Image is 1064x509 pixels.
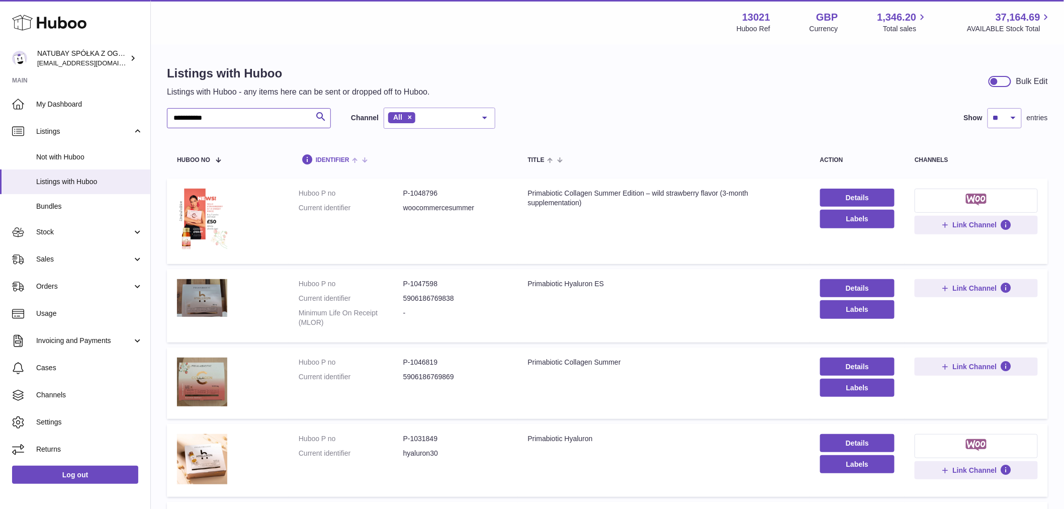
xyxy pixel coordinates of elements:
[37,49,128,68] div: NATUBAY SPÓŁKA Z OGRANICZONĄ ODPOWIEDZIALNOŚCIĄ
[36,127,132,136] span: Listings
[742,11,770,24] strong: 13021
[167,87,430,98] p: Listings with Huboo - any items here can be sent or dropped off to Huboo.
[915,157,1038,163] div: channels
[915,358,1038,376] button: Link Channel
[967,11,1052,34] a: 37,164.69 AVAILABLE Stock Total
[36,417,143,427] span: Settings
[37,59,148,67] span: [EMAIL_ADDRESS][DOMAIN_NAME]
[528,157,545,163] span: title
[36,363,143,373] span: Cases
[915,216,1038,234] button: Link Channel
[964,113,983,123] label: Show
[403,203,508,213] dd: woocommercesummer
[177,434,227,484] img: Primabiotic Hyaluron
[915,279,1038,297] button: Link Channel
[36,336,132,346] span: Invoicing and Payments
[299,308,403,327] dt: Minimum Life On Receipt (MLOR)
[820,358,895,376] a: Details
[299,279,403,289] dt: Huboo P no
[299,434,403,444] dt: Huboo P no
[953,220,997,229] span: Link Channel
[12,466,138,484] a: Log out
[820,157,895,163] div: action
[36,177,143,187] span: Listings with Huboo
[953,466,997,475] span: Link Channel
[393,113,402,121] span: All
[299,189,403,198] dt: Huboo P no
[1016,76,1048,87] div: Bulk Edit
[177,279,227,317] img: Primabiotic Hyaluron ES
[36,254,132,264] span: Sales
[177,157,210,163] span: Huboo no
[820,210,895,228] button: Labels
[996,11,1040,24] span: 37,164.69
[36,100,143,109] span: My Dashboard
[403,372,508,382] dd: 5906186769869
[351,113,379,123] label: Channel
[528,189,800,208] div: Primabiotic Collagen Summer Edition – wild strawberry flavor (3-month supplementation)
[12,51,27,66] img: internalAdmin-13021@internal.huboo.com
[299,294,403,303] dt: Current identifier
[316,157,349,163] span: identifier
[816,11,838,24] strong: GBP
[528,279,800,289] div: Primabiotic Hyaluron ES
[953,362,997,371] span: Link Channel
[966,194,987,206] img: woocommerce-small.png
[403,434,508,444] dd: P-1031849
[36,227,132,237] span: Stock
[1027,113,1048,123] span: entries
[883,24,928,34] span: Total sales
[737,24,770,34] div: Huboo Ref
[36,309,143,318] span: Usage
[528,358,800,367] div: Primabiotic Collagen Summer
[299,358,403,367] dt: Huboo P no
[177,189,227,251] img: Primabiotic Collagen Summer Edition – wild strawberry flavor (3-month supplementation)
[967,24,1052,34] span: AVAILABLE Stock Total
[820,434,895,452] a: Details
[877,11,928,34] a: 1,346.20 Total sales
[36,282,132,291] span: Orders
[403,279,508,289] dd: P-1047598
[403,189,508,198] dd: P-1048796
[820,189,895,207] a: Details
[36,152,143,162] span: Not with Huboo
[877,11,917,24] span: 1,346.20
[810,24,838,34] div: Currency
[403,358,508,367] dd: P-1046819
[820,455,895,473] button: Labels
[820,279,895,297] a: Details
[36,202,143,211] span: Bundles
[915,461,1038,479] button: Link Channel
[167,65,430,81] h1: Listings with Huboo
[299,449,403,458] dt: Current identifier
[820,379,895,397] button: Labels
[36,390,143,400] span: Channels
[953,284,997,293] span: Link Channel
[403,294,508,303] dd: 5906186769838
[36,445,143,454] span: Returns
[299,203,403,213] dt: Current identifier
[403,308,508,327] dd: -
[528,434,800,444] div: Primabiotic Hyaluron
[966,439,987,451] img: woocommerce-small.png
[177,358,227,406] img: Primabiotic Collagen Summer
[299,372,403,382] dt: Current identifier
[820,300,895,318] button: Labels
[403,449,508,458] dd: hyaluron30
